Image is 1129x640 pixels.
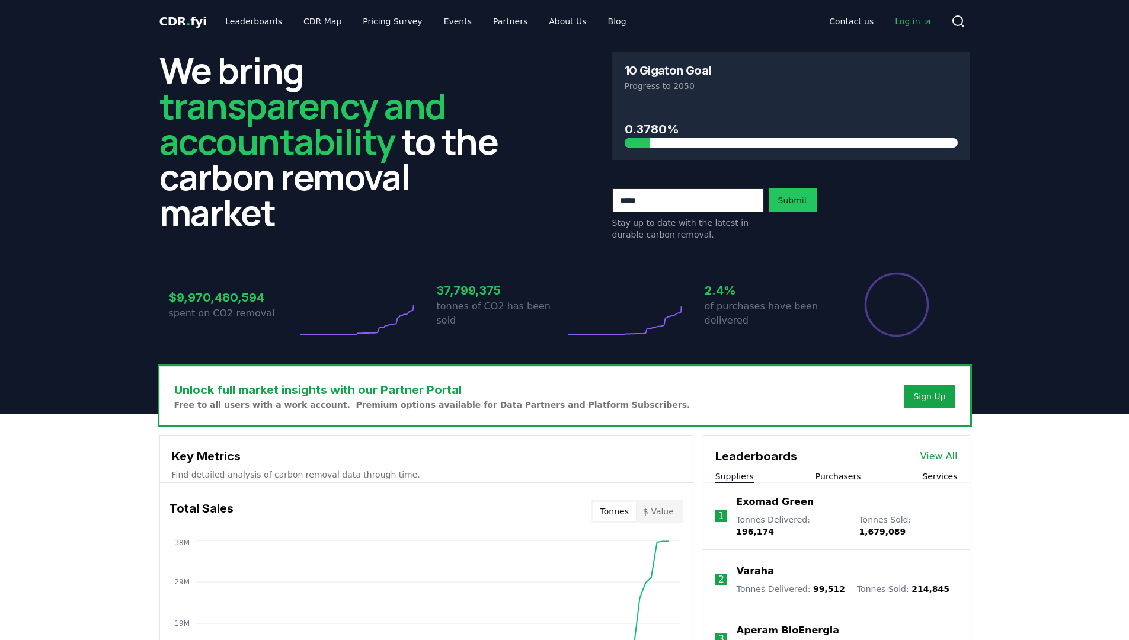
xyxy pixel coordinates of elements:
p: Free to all users with a work account. Premium options available for Data Partners and Platform S... [174,399,690,411]
p: Tonnes Sold : [857,583,949,595]
a: Partners [484,11,537,32]
p: Stay up to date with the latest in durable carbon removal. [612,217,764,241]
a: Pricing Survey [353,11,431,32]
a: Log in [885,11,941,32]
button: $ Value [636,502,681,521]
span: 214,845 [911,584,949,594]
a: Contact us [820,11,883,32]
tspan: 19M [174,619,190,628]
p: Tonnes Delivered : [737,583,845,595]
h3: 2.4% [705,281,833,299]
span: transparency and accountability [159,81,446,165]
button: Services [922,471,957,482]
p: Tonnes Sold : [859,514,957,537]
h3: Key Metrics [172,447,681,465]
button: Suppliers [715,471,754,482]
tspan: 29M [174,578,190,586]
a: Blog [599,11,636,32]
span: Log in [895,15,932,27]
span: . [186,14,190,28]
a: Aperam BioEnergia [737,623,839,638]
span: CDR fyi [159,14,207,28]
p: 1 [718,509,724,523]
div: Percentage of sales delivered [863,271,930,338]
tspan: 38M [174,539,190,547]
button: Purchasers [815,471,861,482]
a: CDR.fyi [159,13,207,30]
nav: Main [820,11,941,32]
a: Events [434,11,481,32]
a: View All [920,449,958,463]
h3: 37,799,375 [437,281,565,299]
button: Sign Up [904,385,955,408]
h3: Total Sales [169,500,234,523]
h3: Unlock full market insights with our Partner Portal [174,381,690,399]
span: 99,512 [813,584,845,594]
p: spent on CO2 removal [169,306,297,321]
a: Sign Up [913,391,945,402]
p: Find detailed analysis of carbon removal data through time. [172,469,681,481]
span: 1,679,089 [859,527,906,536]
a: CDR Map [294,11,351,32]
a: Exomad Green [736,495,814,509]
h2: We bring to the carbon removal market [159,52,517,230]
h3: $9,970,480,594 [169,289,297,306]
a: Varaha [737,564,774,578]
button: Tonnes [593,502,636,521]
p: Tonnes Delivered : [736,514,847,537]
p: 2 [718,572,724,587]
h3: 10 Gigaton Goal [625,65,711,76]
p: of purchases have been delivered [705,299,833,328]
p: tonnes of CO2 has been sold [437,299,565,328]
a: About Us [539,11,596,32]
p: Progress to 2050 [625,80,958,92]
h3: 0.3780% [625,120,958,138]
a: Leaderboards [216,11,292,32]
nav: Main [216,11,635,32]
button: Submit [769,188,817,212]
h3: Leaderboards [715,447,797,465]
span: 196,174 [736,527,774,536]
